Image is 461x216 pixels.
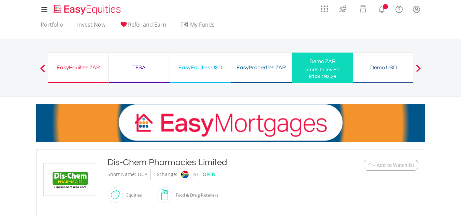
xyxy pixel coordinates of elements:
[296,57,349,66] div: Demo ZAR
[192,169,199,180] div: JSE
[154,169,177,180] div: Exchange:
[412,68,425,75] button: Next
[353,2,373,14] a: Vouchers
[316,2,333,13] a: AppsGrid
[52,4,124,15] img: EasyEquities_Logo.png
[180,20,225,29] span: My Funds
[337,3,348,14] img: thrive-v2.svg
[51,2,124,15] a: Home page
[309,73,336,80] span: R108 192.29
[36,68,49,75] button: Previous
[235,63,288,72] div: EasyProperties ZAR
[123,187,142,203] div: Equities
[128,21,166,28] span: Refer and Earn
[107,169,136,180] div: Short Name:
[138,169,147,180] div: DCP
[113,63,165,72] div: TFSA
[38,21,66,32] a: Portfolio
[203,169,216,180] div: OPEN
[172,187,218,203] div: Food & Drug Retailers
[304,66,341,73] div: Funds to invest:
[364,160,418,171] button: Watchlist + Add to Watchlist
[373,2,390,15] a: Notifications
[36,104,425,142] img: EasyMortage Promotion Banner
[373,162,414,169] span: + Add to Watchlist
[181,171,188,178] img: jse.png
[107,156,322,169] div: Dis-Chem Pharmacies Limited
[117,21,169,32] a: Refer and Earn
[408,2,425,17] a: My Profile
[368,162,373,168] img: Watchlist
[74,21,108,32] a: Invest Now
[52,63,104,72] div: EasyEquities ZAR
[45,163,96,196] img: EQU.ZA.DCP.png
[357,3,369,14] img: vouchers-v2.svg
[174,63,227,72] div: EasyEquities USD
[321,5,328,13] img: grid-menu-icon.svg
[357,63,410,72] div: Demo USD
[390,2,408,15] a: FAQ's and Support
